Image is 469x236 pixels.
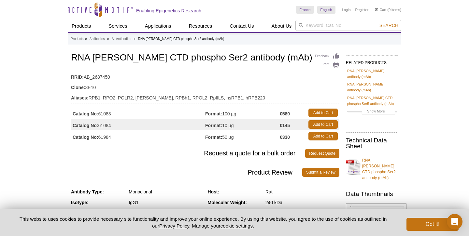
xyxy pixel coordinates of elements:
button: Got it! [406,218,459,231]
a: RNA [PERSON_NAME] CTD phospho Ser5 antibody (mAb) [347,95,397,107]
a: RNA [PERSON_NAME] CTD phospho Ser2 antibody (mAb) [346,153,398,181]
strong: Host: [208,189,220,194]
a: Resources [185,20,216,32]
a: Add to Cart [308,132,338,140]
strong: Format: [205,123,222,128]
a: Services [105,20,131,32]
input: Keyword, Cat. No. [295,20,401,31]
strong: Antibody Type: [71,189,104,194]
a: Privacy Policy [159,223,189,229]
a: Show More [347,108,397,116]
strong: Isotype: [71,200,89,205]
h2: RELATED PRODUCTS [346,55,398,67]
a: Cart [375,7,386,12]
h2: Enabling Epigenetics Research [136,8,201,14]
div: 240 kDa [265,200,339,205]
li: | [352,6,353,14]
a: Contact Us [226,20,258,32]
a: All Antibodies [112,36,131,42]
strong: Format: [205,111,222,117]
a: Print [315,61,339,69]
a: Products [71,36,83,42]
td: 100 µg [205,107,280,119]
td: 50 µg [205,130,280,142]
div: Monoclonal [129,189,203,195]
a: France [296,6,314,14]
a: Submit a Review [302,168,339,177]
span: Request a quote for a bulk order [71,149,305,158]
li: (0 items) [375,6,401,14]
a: RNA [PERSON_NAME] antibody (mAb) [347,68,397,80]
li: » [85,37,87,41]
li: RNA [PERSON_NAME] CTD phospho Ser2 antibody (mAb) [138,37,224,41]
td: 61984 [71,130,205,142]
strong: Clone: [71,85,85,90]
a: About Us [268,20,296,32]
strong: Aliases: [71,95,89,101]
a: RNA [PERSON_NAME] antibody (mAb) [347,81,397,93]
p: This website uses cookies to provide necessary site functionality and improve your online experie... [10,216,396,229]
td: 61084 [71,119,205,130]
span: Product Review [71,168,302,177]
td: 10 µg [205,119,280,130]
strong: Catalog No: [73,134,98,140]
a: Request Quote [305,149,339,158]
div: Rat [265,189,339,195]
td: 61083 [71,107,205,119]
h1: RNA [PERSON_NAME] CTD phospho Ser2 antibody (mAb) [71,53,339,64]
strong: Catalog No: [73,123,98,128]
strong: €580 [280,111,290,117]
a: Antibodies [90,36,105,42]
td: AB_2687450 [71,70,339,81]
li: » [107,37,109,41]
strong: Format: [205,134,222,140]
td: RPB1, RPO2, POLR2, [PERSON_NAME], RPBh1, RPOL2, RpIILS, hsRPB1, hRPB220 [71,91,339,101]
a: Add to Cart [308,120,338,129]
a: English [317,6,335,14]
strong: €145 [280,123,290,128]
a: Login [342,7,351,12]
strong: Catalog No: [73,111,98,117]
span: Search [379,23,398,28]
button: cookie settings [220,223,253,229]
strong: Molecular Weight: [208,200,247,205]
a: Applications [141,20,175,32]
a: Register [355,7,368,12]
a: Feedback [315,53,339,60]
h2: Technical Data Sheet [346,138,398,149]
td: 3E10 [71,81,339,91]
strong: RRID: [71,74,84,80]
a: Add to Cart [308,109,338,117]
button: Search [377,22,400,28]
li: » [134,37,135,41]
img: Your Cart [375,8,378,11]
div: Open Intercom Messenger [447,214,462,229]
div: IgG1 [129,200,203,205]
a: Products [68,20,95,32]
strong: €330 [280,134,290,140]
h2: Data Thumbnails [346,191,398,197]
